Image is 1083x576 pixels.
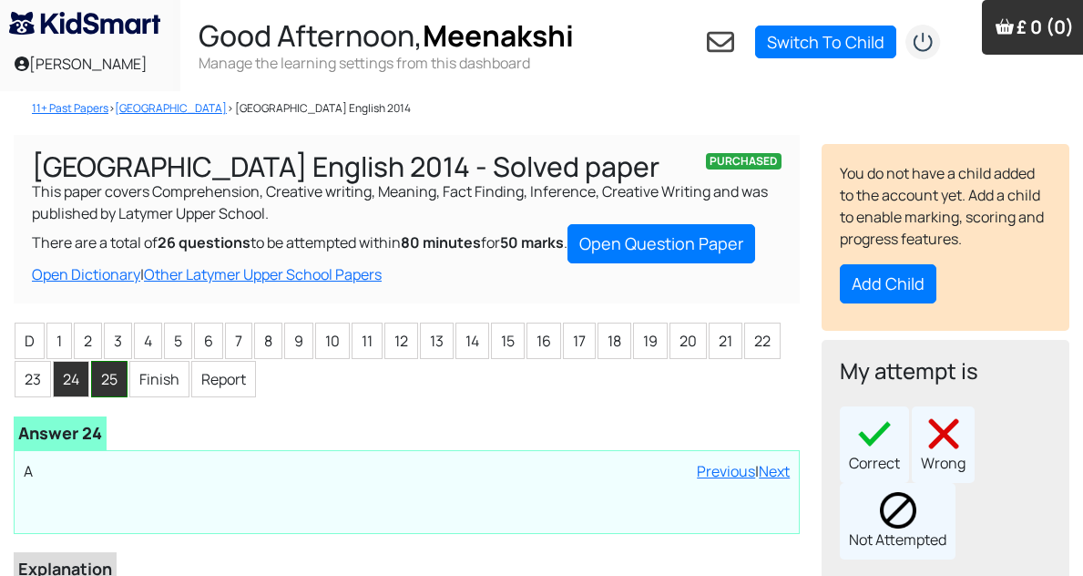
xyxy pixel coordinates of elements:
li: 5 [164,323,192,359]
img: Your items in the shopping basket [996,17,1014,36]
div: Not Attempted [840,483,955,560]
button: Add Child [840,264,936,303]
p: A [24,460,790,482]
li: 2 [74,323,102,359]
b: Answer 24 [18,422,102,444]
a: Open Question Paper [567,224,755,263]
li: Report [191,361,256,397]
b: 50 marks [500,232,564,252]
li: 17 [563,323,596,359]
span: PURCHASED [706,153,782,170]
li: 7 [225,323,252,359]
nav: > > [GEOGRAPHIC_DATA] English 2014 [14,100,783,117]
li: 1 [46,323,72,359]
a: Open Dictionary [32,264,140,284]
a: Next [759,461,790,481]
a: Switch To Child [755,26,896,58]
h2: Good Afternoon, [199,18,574,53]
li: 8 [254,323,282,359]
li: 23 [15,361,51,397]
li: 19 [633,323,668,359]
li: 24 [53,361,89,397]
li: D [15,323,45,359]
img: right40x40.png [856,416,893,452]
h4: My attempt is [840,358,1051,385]
a: Other Latymer Upper School Papers [144,264,382,284]
h3: Manage the learning settings from this dashboard [199,53,574,73]
li: 12 [384,323,418,359]
span: £ 0 (0) [1017,15,1074,39]
li: 25 [91,361,128,397]
li: 18 [598,323,631,359]
img: block.png [880,492,916,529]
img: KidSmart logo [9,12,160,35]
img: logout2.png [904,24,941,60]
img: cross40x40.png [925,416,962,452]
div: | [32,263,782,285]
div: Wrong [912,406,975,483]
li: 10 [315,323,350,359]
span: Meenakshi [423,15,574,56]
a: [GEOGRAPHIC_DATA] [115,100,227,116]
li: 11 [352,323,383,359]
div: | [697,460,790,482]
li: Finish [129,361,189,397]
li: 20 [669,323,707,359]
a: 11+ Past Papers [32,100,108,116]
b: 80 minutes [401,232,481,252]
p: You do not have a child added to the account yet. Add a child to enable marking, scoring and prog... [840,162,1051,250]
h1: [GEOGRAPHIC_DATA] English 2014 - Solved paper [32,153,782,180]
a: Previous [697,461,755,481]
li: 21 [709,323,742,359]
li: 6 [194,323,223,359]
li: 14 [455,323,489,359]
li: 9 [284,323,313,359]
li: 13 [420,323,454,359]
li: 16 [526,323,561,359]
div: This paper covers Comprehension, Creative writing, Meaning, Fact Finding, Inference, Creative Wri... [14,135,800,303]
li: 4 [134,323,162,359]
li: 3 [104,323,132,359]
li: 22 [744,323,781,359]
li: 15 [491,323,525,359]
div: Correct [840,406,909,483]
b: 26 questions [158,232,250,252]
